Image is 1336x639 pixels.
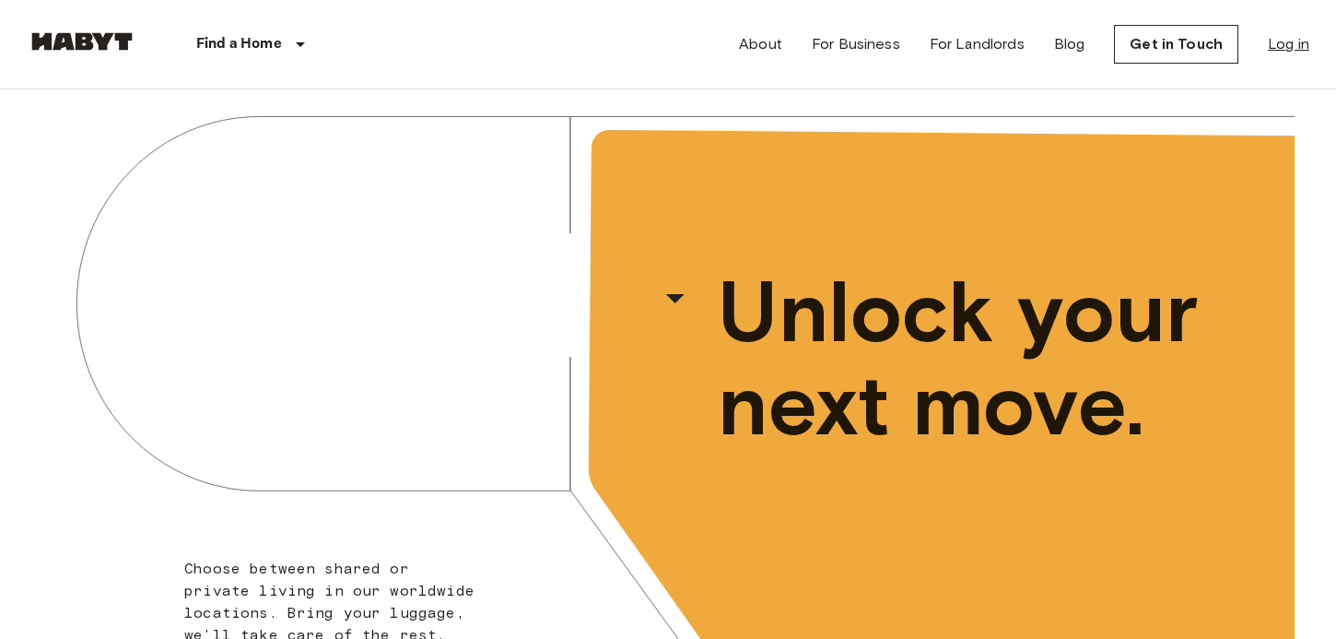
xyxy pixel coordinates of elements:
[27,32,137,51] img: Habyt
[1268,33,1309,55] a: Log in
[1114,25,1238,64] a: Get in Touch
[930,33,1025,55] a: For Landlords
[196,33,282,55] p: Find a Home
[812,33,900,55] a: For Business
[718,266,1219,452] span: Unlock your next move.
[739,33,782,55] a: About
[1054,33,1085,55] a: Blog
